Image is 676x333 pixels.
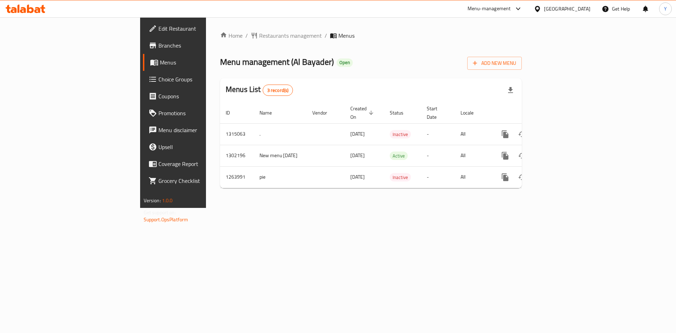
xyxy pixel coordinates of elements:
[461,109,483,117] span: Locale
[338,31,355,40] span: Menus
[325,31,327,40] li: /
[390,152,408,160] div: Active
[158,41,248,50] span: Branches
[497,169,514,186] button: more
[158,92,248,100] span: Coupons
[143,88,253,105] a: Coupons
[421,166,455,188] td: -
[259,31,322,40] span: Restaurants management
[162,196,173,205] span: 1.0.0
[220,54,334,70] span: Menu management ( Al Bayader )
[497,126,514,143] button: more
[144,196,161,205] span: Version:
[421,145,455,166] td: -
[263,85,293,96] div: Total records count
[312,109,336,117] span: Vendor
[226,84,293,96] h2: Menus List
[158,126,248,134] span: Menu disclaimer
[158,177,248,185] span: Grocery Checklist
[337,60,353,66] span: Open
[158,24,248,33] span: Edit Restaurant
[158,75,248,84] span: Choice Groups
[427,104,446,121] span: Start Date
[455,166,491,188] td: All
[514,169,531,186] button: Change Status
[473,59,516,68] span: Add New Menu
[143,105,253,122] a: Promotions
[158,160,248,168] span: Coverage Report
[390,130,411,138] span: Inactive
[350,104,376,121] span: Created On
[143,54,253,71] a: Menus
[455,123,491,145] td: All
[220,31,522,40] nav: breadcrumb
[390,152,408,160] span: Active
[502,82,519,99] div: Export file
[468,5,511,13] div: Menu-management
[254,166,307,188] td: pie
[390,173,411,181] span: Inactive
[337,58,353,67] div: Open
[143,122,253,138] a: Menu disclaimer
[514,147,531,164] button: Change Status
[259,109,281,117] span: Name
[220,102,570,188] table: enhanced table
[226,109,239,117] span: ID
[350,172,365,181] span: [DATE]
[491,102,570,124] th: Actions
[144,208,176,217] span: Get support on:
[254,123,307,145] td: .
[263,87,293,94] span: 3 record(s)
[143,20,253,37] a: Edit Restaurant
[350,151,365,160] span: [DATE]
[143,71,253,88] a: Choice Groups
[664,5,667,13] span: Y
[497,147,514,164] button: more
[350,129,365,138] span: [DATE]
[144,215,188,224] a: Support.OpsPlatform
[143,37,253,54] a: Branches
[158,109,248,117] span: Promotions
[254,145,307,166] td: New menu [DATE]
[467,57,522,70] button: Add New Menu
[544,5,590,13] div: [GEOGRAPHIC_DATA]
[251,31,322,40] a: Restaurants management
[143,172,253,189] a: Grocery Checklist
[158,143,248,151] span: Upsell
[455,145,491,166] td: All
[390,109,413,117] span: Status
[160,58,248,67] span: Menus
[421,123,455,145] td: -
[514,126,531,143] button: Change Status
[143,155,253,172] a: Coverage Report
[143,138,253,155] a: Upsell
